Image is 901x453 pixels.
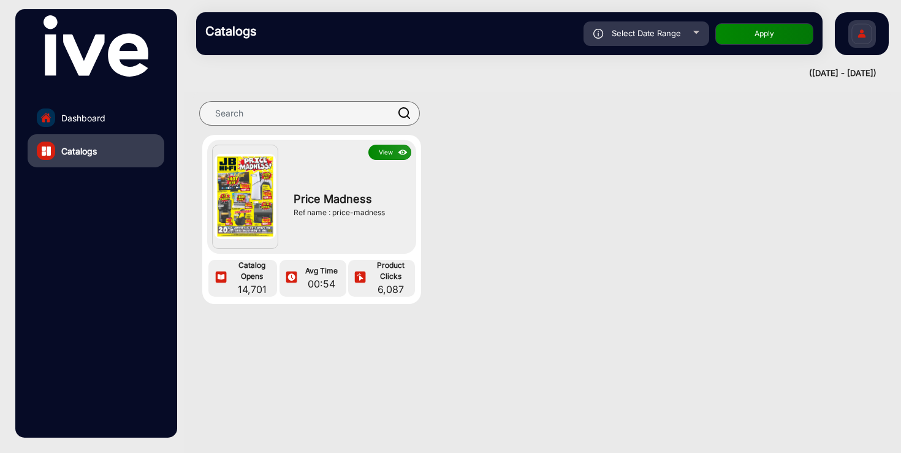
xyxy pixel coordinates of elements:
a: Dashboard [28,101,164,134]
img: icon [284,271,298,285]
span: 6,087 [370,282,412,297]
img: icon [593,29,604,39]
img: home [40,112,51,123]
span: 14,701 [230,282,274,297]
span: Catalogs [61,145,97,158]
img: prodSearch.svg [398,107,411,119]
button: Apply [715,23,813,45]
img: icon [353,271,367,285]
span: Dashboard [61,112,105,124]
img: Price Madness [215,154,276,240]
h3: Catalogs [205,24,377,39]
img: icon [214,271,228,285]
span: Price Madness [294,191,405,207]
img: icon [396,146,410,159]
span: 00:54 [300,276,343,291]
img: vmg-logo [44,15,148,77]
button: Viewicon [368,145,411,160]
input: Search [199,101,420,126]
span: Select Date Range [612,28,681,38]
span: Catalog Opens [230,260,274,282]
img: Sign%20Up.svg [849,14,875,57]
img: catalog [42,147,51,156]
span: Product Clicks [370,260,412,282]
span: Avg Time [300,265,343,276]
a: Catalogs [28,134,164,167]
div: Ref name : price-madness [294,207,405,218]
div: ([DATE] - [DATE]) [184,67,876,80]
